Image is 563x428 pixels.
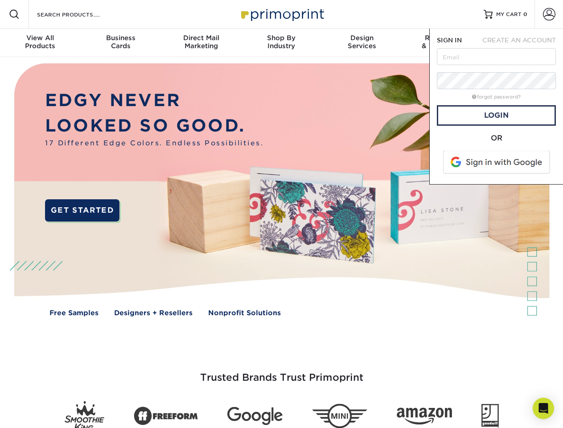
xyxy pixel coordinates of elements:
span: CREATE AN ACCOUNT [482,37,556,44]
input: Email [437,48,556,65]
a: Login [437,105,556,126]
span: Design [322,34,402,42]
span: 17 Different Edge Colors. Endless Possibilities. [45,138,263,148]
div: Open Intercom Messenger [533,398,554,419]
img: Google [227,407,283,425]
span: Business [80,34,160,42]
div: Services [322,34,402,50]
span: SIGN IN [437,37,462,44]
h3: Trusted Brands Trust Primoprint [21,350,542,394]
a: BusinessCards [80,29,160,57]
a: Designers + Resellers [114,308,193,318]
span: MY CART [496,11,522,18]
a: DesignServices [322,29,402,57]
input: SEARCH PRODUCTS..... [36,9,123,20]
span: Shop By [241,34,321,42]
div: Cards [80,34,160,50]
p: EDGY NEVER [45,88,263,113]
a: GET STARTED [45,199,119,222]
a: Nonprofit Solutions [208,308,281,318]
div: Industry [241,34,321,50]
img: Amazon [397,408,452,425]
p: LOOKED SO GOOD. [45,113,263,139]
a: Resources& Templates [402,29,482,57]
div: & Templates [402,34,482,50]
div: OR [437,133,556,144]
img: Primoprint [237,4,326,24]
span: Direct Mail [161,34,241,42]
div: Marketing [161,34,241,50]
span: 0 [523,11,527,17]
a: Direct MailMarketing [161,29,241,57]
a: Free Samples [49,308,99,318]
a: forgot password? [472,94,521,100]
a: Shop ByIndustry [241,29,321,57]
img: Goodwill [481,404,499,428]
span: Resources [402,34,482,42]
